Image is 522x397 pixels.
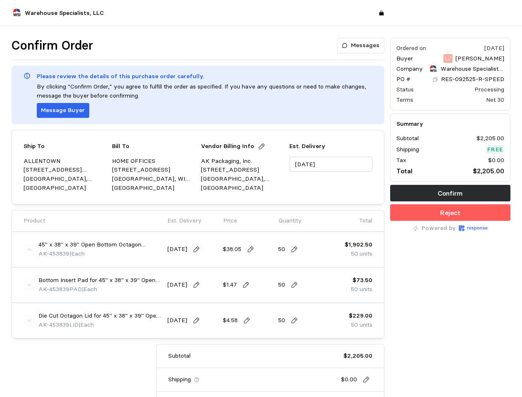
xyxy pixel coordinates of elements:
p: $1.47 [223,280,237,289]
p: Subtotal [396,134,419,143]
p: Bill To [112,142,129,151]
p: Buyer [396,54,413,63]
p: Confirm [438,188,462,198]
span: | Each [82,285,97,293]
p: [STREET_ADDRESS] [201,165,284,175]
span: | Each [79,321,94,328]
div: Ordered on [396,44,426,53]
p: Tax [396,156,406,165]
p: Quantity [279,216,302,225]
p: [GEOGRAPHIC_DATA] [24,184,106,193]
p: Warehouse Specialists, LLC [441,65,504,74]
button: Message Buyer [37,103,89,118]
p: $73.50 [351,276,372,285]
p: [PERSON_NAME] [455,54,504,63]
p: By clicking “Confirm Order,” you agree to fulfill the order as specified. If you have any questio... [37,82,372,100]
p: Price [223,216,237,225]
p: Die Cut Octagon Lid for 45" x 38" x 39" Open Bottom Octagon [PERSON_NAME] [38,311,162,320]
span: AK-453839LID [38,321,79,328]
p: Powered by [422,224,456,233]
p: $2,205.00 [477,134,504,143]
p: 50 units [345,249,372,258]
img: Response Logo [459,225,488,231]
p: [STREET_ADDRESS][PERSON_NAME] [24,165,106,175]
div: Net 30 [486,96,504,104]
div: Terms [396,96,413,104]
p: [GEOGRAPHIC_DATA], [GEOGRAPHIC_DATA] 18106 [24,175,106,184]
p: PO # [396,75,410,84]
img: svg%3e [24,244,36,256]
p: Free [487,145,503,154]
button: Reject [390,204,510,221]
p: Reject [440,208,460,218]
p: AK Packaging, Inc. [201,157,284,166]
p: [DATE] [167,245,187,254]
h1: Confirm Order [12,38,93,54]
span: | Each [69,250,85,257]
p: Messages [351,41,379,50]
p: [STREET_ADDRESS] [112,165,195,175]
p: Product [24,216,45,225]
p: Est. Delivery [167,216,202,225]
p: 50 [278,316,285,325]
span: AK-453839 [38,250,69,257]
p: 50 [278,280,285,289]
p: 45" x 38" x 39" Open Bottom Octagon [PERSON_NAME] (used on a 40x48 skid) [38,240,162,249]
p: Est. Delivery [289,142,372,151]
input: MM/DD/YYYY [289,157,372,172]
div: [DATE] [484,44,504,53]
p: HOME OFFICES [112,157,195,166]
img: svg%3e [24,279,36,291]
div: Processing [474,85,504,94]
p: 50 [278,245,285,254]
p: $1,902.50 [345,240,372,249]
p: $2,205.00 [343,352,372,361]
p: Company [396,65,423,74]
p: $2,205.00 [473,166,504,176]
p: [GEOGRAPHIC_DATA] [201,184,284,193]
p: [GEOGRAPHIC_DATA] [112,184,195,193]
p: $4.58 [223,316,238,325]
p: Message Buyer [41,106,85,115]
p: Total [359,216,372,225]
p: 50 units [349,320,372,330]
p: Bottom Insert Pad for 45" x 38" x 39" Open Bottom Octagon [PERSON_NAME] [38,276,162,285]
img: svg%3e [24,315,36,327]
p: Total [396,166,412,176]
p: Shipping [168,375,191,384]
p: [DATE] [167,280,187,289]
p: $0.00 [341,375,357,384]
p: [GEOGRAPHIC_DATA], WI 54913 [112,175,195,184]
p: Shipping [396,145,419,154]
p: [DATE] [167,316,187,325]
p: ALLENTOWN [24,157,106,166]
p: [GEOGRAPHIC_DATA], [GEOGRAPHIC_DATA] 19007 [201,175,284,184]
p: $229.00 [349,311,372,320]
p: Vendor Billing Info [201,142,254,151]
p: Ship To [24,142,45,151]
button: Confirm [390,185,510,201]
p: 50 units [351,285,372,294]
p: RES-092525-R-SPEED [441,75,504,84]
p: $0.00 [488,156,504,165]
button: Messages [337,38,384,53]
p: $38.05 [223,245,241,254]
h5: Summary [396,120,504,128]
p: Please review the details of this purchase order carefully. [37,72,204,81]
p: Subtotal [168,352,191,361]
span: AK-453839PAD [38,285,82,293]
p: Warehouse Specialists, LLC [25,9,104,18]
p: LZ [445,54,452,63]
div: Status [396,85,414,94]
